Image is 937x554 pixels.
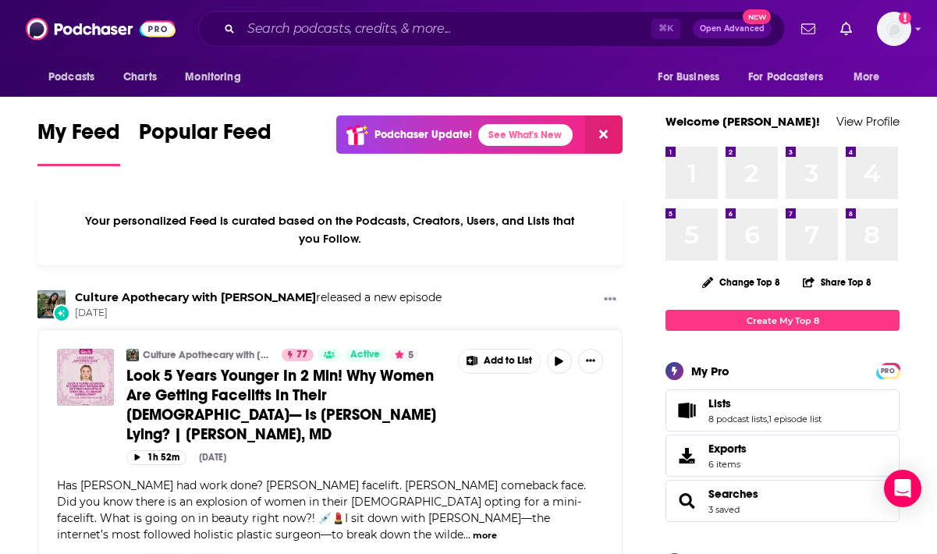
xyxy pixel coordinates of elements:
div: Open Intercom Messenger [884,470,921,507]
a: Create My Top 8 [665,310,900,331]
span: 6 items [708,459,747,470]
button: open menu [843,62,900,92]
img: Culture Apothecary with Alex Clark [126,349,139,361]
a: 1 episode list [768,414,822,424]
a: See What's New [478,124,573,146]
img: Culture Apothecary with Alex Clark [37,290,66,318]
a: My Feed [37,119,120,166]
h3: released a new episode [75,290,442,305]
a: PRO [878,364,897,376]
span: Look 5 Years Younger In 2 Min! Why Women Are Getting Facelifts In Their [DEMOGRAPHIC_DATA]— Is [P... [126,366,436,444]
span: Podcasts [48,66,94,88]
span: [DATE] [75,307,442,320]
div: Your personalized Feed is curated based on the Podcasts, Creators, Users, and Lists that you Follow. [37,194,623,265]
a: Culture Apothecary with Alex Clark [75,290,316,304]
a: Searches [708,487,758,501]
span: Monitoring [185,66,240,88]
a: Welcome [PERSON_NAME]! [665,114,820,129]
span: More [854,66,880,88]
span: Exports [708,442,747,456]
span: New [743,9,771,24]
a: Show notifications dropdown [795,16,822,42]
span: Has [PERSON_NAME] had work done? [PERSON_NAME] facelift. [PERSON_NAME] comeback face. Did you kno... [57,478,586,542]
button: open menu [174,62,261,92]
a: View Profile [836,114,900,129]
input: Search podcasts, credits, & more... [241,16,651,41]
span: , [767,414,768,424]
button: open menu [647,62,739,92]
button: Show More Button [578,349,603,374]
a: Charts [113,62,166,92]
button: 1h 52m [126,450,186,465]
a: 77 [282,349,314,361]
a: Exports [665,435,900,477]
div: [DATE] [199,452,226,463]
span: Searches [665,480,900,522]
button: Share Top 8 [802,267,872,297]
span: ⌘ K [651,19,680,39]
a: Lists [708,396,822,410]
span: Lists [665,389,900,431]
span: Logged in as SolComms [877,12,911,46]
a: 3 saved [708,504,740,515]
button: open menu [738,62,846,92]
a: 8 podcast lists [708,414,767,424]
img: User Profile [877,12,911,46]
button: Change Top 8 [693,272,790,292]
a: Popular Feed [139,119,272,166]
span: Exports [671,445,702,467]
button: more [473,529,497,542]
span: ... [463,527,470,542]
div: My Pro [691,364,729,378]
a: Searches [671,490,702,512]
span: Popular Feed [139,119,272,154]
span: Add to List [484,355,532,367]
span: 77 [296,347,307,363]
div: New Episode [53,304,70,321]
div: Search podcasts, credits, & more... [198,11,785,47]
button: 5 [390,349,418,361]
a: Lists [671,400,702,421]
button: Show profile menu [877,12,911,46]
svg: Add a profile image [899,12,911,24]
p: Podchaser Update! [374,128,472,141]
span: For Podcasters [748,66,823,88]
span: My Feed [37,119,120,154]
span: Charts [123,66,157,88]
span: Active [350,347,380,363]
button: Open AdvancedNew [693,20,772,38]
span: PRO [878,365,897,377]
button: Show More Button [459,350,540,373]
button: open menu [37,62,115,92]
span: Open Advanced [700,25,765,33]
span: Lists [708,396,731,410]
span: For Business [658,66,719,88]
img: Look 5 Years Younger In 2 Min! Why Women Are Getting Facelifts In Their 30s— Is Lindsay Lohan Lyi... [57,349,114,406]
a: Look 5 Years Younger In 2 Min! Why Women Are Getting Facelifts In Their [DEMOGRAPHIC_DATA]— Is [P... [126,366,447,444]
a: Culture Apothecary with [PERSON_NAME] [143,349,272,361]
img: Podchaser - Follow, Share and Rate Podcasts [26,14,176,44]
a: Active [344,349,386,361]
a: Show notifications dropdown [834,16,858,42]
button: Show More Button [598,290,623,310]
